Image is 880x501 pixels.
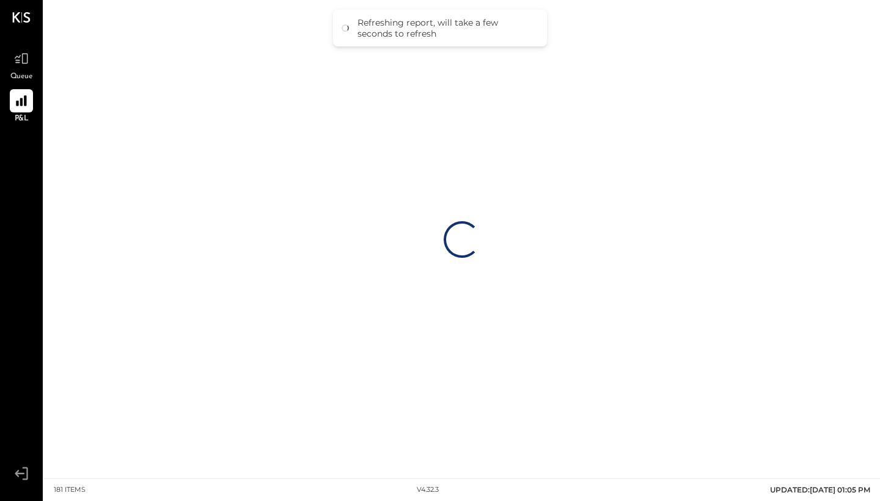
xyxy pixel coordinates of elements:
a: P&L [1,89,42,125]
div: v 4.32.3 [417,485,439,495]
span: Queue [10,71,33,82]
div: 181 items [54,485,86,495]
a: Queue [1,47,42,82]
span: UPDATED: [DATE] 01:05 PM [770,485,870,494]
span: P&L [15,114,29,125]
div: Refreshing report, will take a few seconds to refresh [358,17,535,39]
